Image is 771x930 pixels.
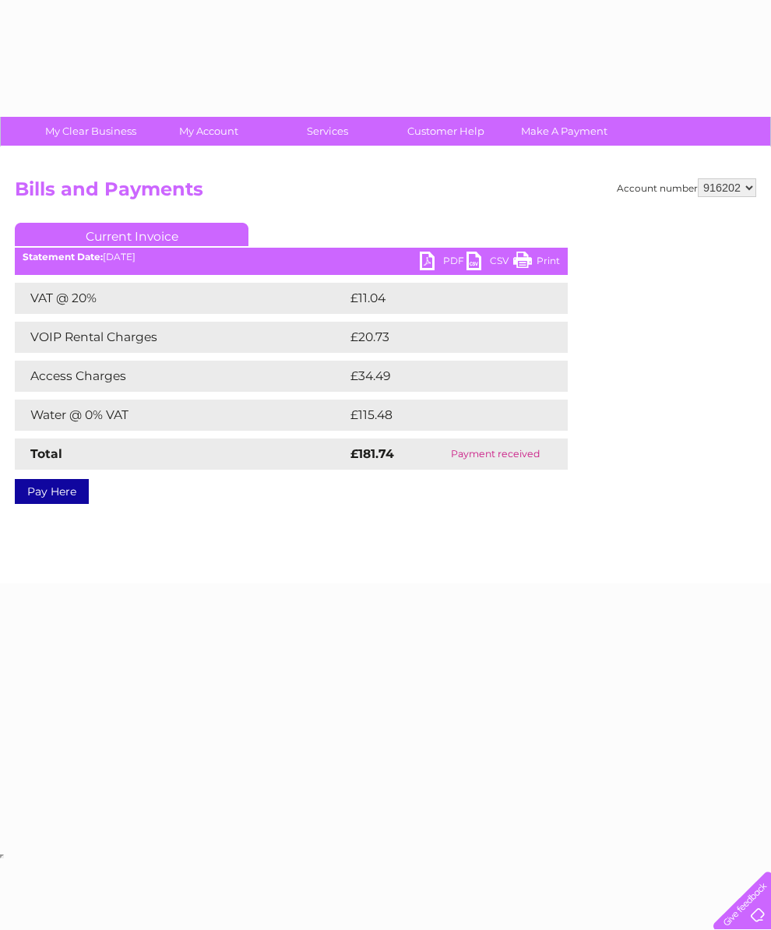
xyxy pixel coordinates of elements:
a: PDF [420,252,466,274]
a: CSV [466,252,513,274]
strong: £181.74 [350,446,394,461]
a: Print [513,252,560,274]
td: £20.73 [347,322,536,353]
td: Payment received [424,439,568,470]
a: Pay Here [15,479,89,504]
td: £34.49 [347,361,537,392]
a: My Account [145,117,273,146]
a: My Clear Business [26,117,155,146]
td: £11.04 [347,283,533,314]
td: Access Charges [15,361,347,392]
div: Account number [617,178,756,197]
a: Services [263,117,392,146]
div: [DATE] [15,252,568,262]
td: VAT @ 20% [15,283,347,314]
strong: Total [30,446,62,461]
a: Current Invoice [15,223,248,246]
h2: Bills and Payments [15,178,756,208]
a: Make A Payment [500,117,628,146]
b: Statement Date: [23,251,103,262]
td: Water @ 0% VAT [15,400,347,431]
a: Customer Help [382,117,510,146]
td: £115.48 [347,400,538,431]
td: VOIP Rental Charges [15,322,347,353]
